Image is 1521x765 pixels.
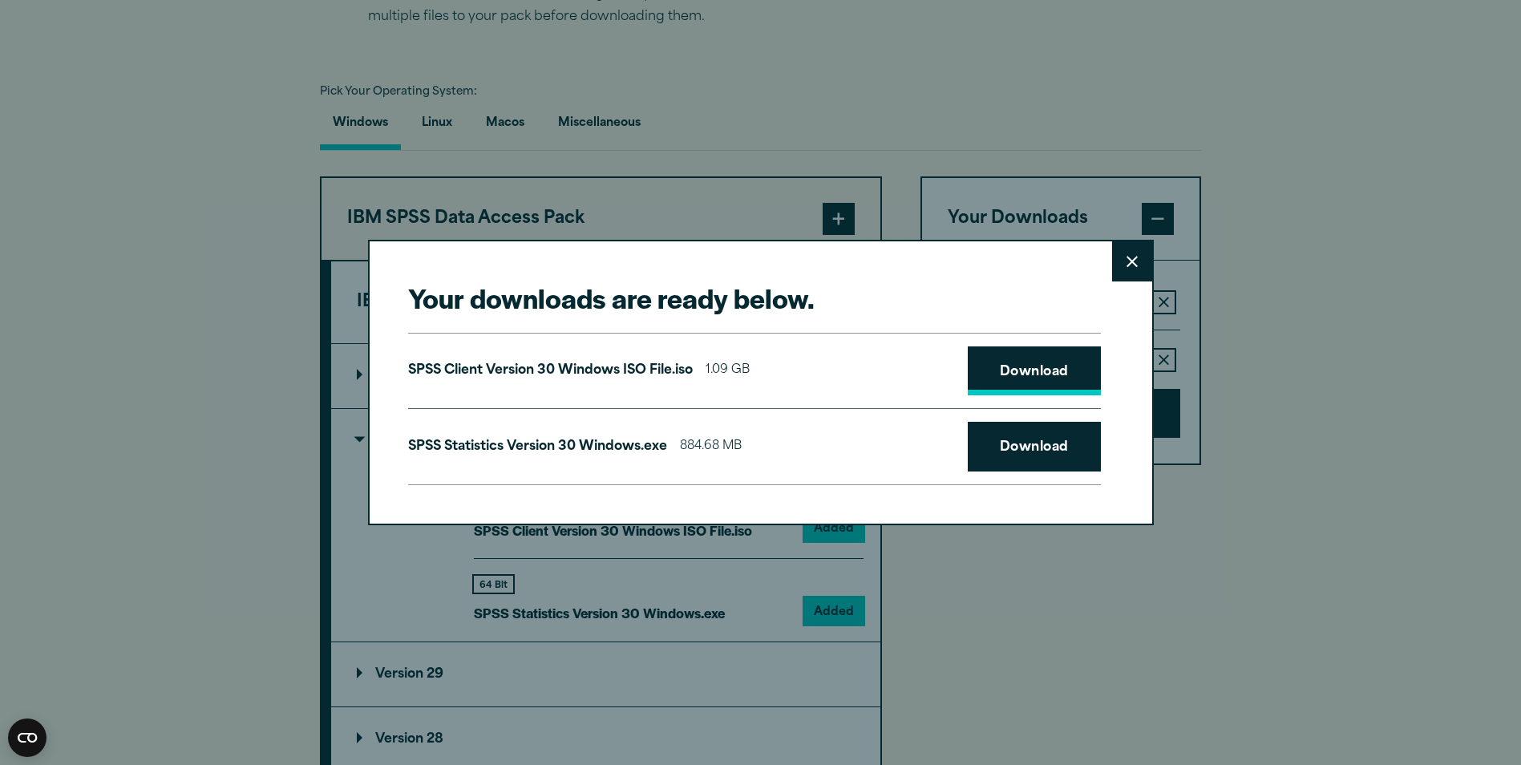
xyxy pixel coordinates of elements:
[8,718,47,757] button: Open CMP widget
[408,359,693,382] p: SPSS Client Version 30 Windows ISO File.iso
[968,422,1101,472] a: Download
[408,280,1101,316] h2: Your downloads are ready below.
[408,435,667,459] p: SPSS Statistics Version 30 Windows.exe
[680,435,742,459] span: 884.68 MB
[968,346,1101,396] a: Download
[706,359,750,382] span: 1.09 GB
